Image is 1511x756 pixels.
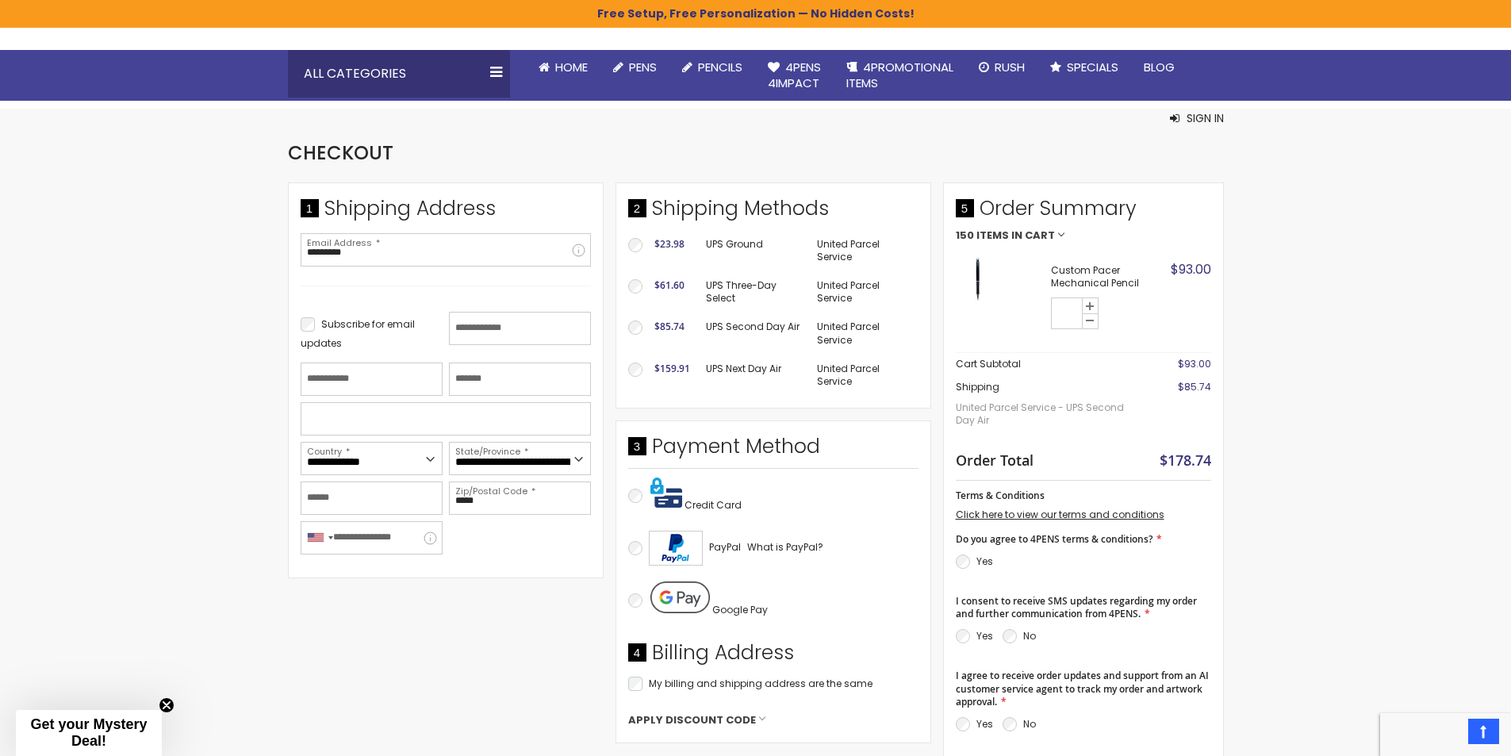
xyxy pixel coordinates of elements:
span: $159.91 [654,362,690,375]
span: $85.74 [654,320,685,333]
span: Do you agree to 4PENS terms & conditions? [956,532,1152,546]
label: No [1023,629,1036,643]
span: Pens [629,59,657,75]
a: What is PayPal? [747,538,823,557]
a: Specials [1037,50,1131,85]
div: Get your Mystery Deal!Close teaser [16,710,162,756]
span: Home [555,59,588,75]
img: Pay with credit card [650,477,682,508]
label: Yes [976,555,993,568]
a: 4Pens4impact [755,50,834,102]
a: Blog [1131,50,1187,85]
span: $178.74 [1160,451,1211,470]
img: Custom Pacer Mechanical Pencil-Black [956,257,999,301]
img: Acceptance Mark [649,531,703,566]
span: $85.74 [1178,380,1211,393]
span: Shipping [956,380,999,393]
span: Specials [1067,59,1118,75]
td: UPS Ground [698,230,810,271]
span: Subscribe for email updates [301,317,415,350]
iframe: Google Customer Reviews [1380,713,1511,756]
span: Terms & Conditions [956,489,1045,502]
span: Pencils [698,59,742,75]
button: Sign In [1170,110,1224,126]
label: Yes [976,717,993,731]
span: Rush [995,59,1025,75]
td: UPS Three-Day Select [698,271,810,313]
span: PayPal [709,540,741,554]
td: UPS Next Day Air [698,355,810,396]
label: No [1023,717,1036,731]
div: All Categories [288,50,510,98]
span: $23.98 [654,237,685,251]
span: I agree to receive order updates and support from an AI customer service agent to track my order ... [956,669,1209,708]
span: Blog [1144,59,1175,75]
img: Pay with Google Pay [650,581,710,613]
a: 4PROMOTIONALITEMS [834,50,966,102]
strong: Order Total [956,448,1034,470]
span: My billing and shipping address are the same [649,677,872,690]
td: United Parcel Service [809,230,918,271]
span: Checkout [288,140,393,166]
span: Apply Discount Code [628,713,756,727]
th: Cart Subtotal [956,353,1139,376]
span: What is PayPal? [747,540,823,554]
div: Billing Address [628,639,918,674]
span: $93.00 [1171,260,1211,278]
div: United States: +1 [301,522,338,554]
td: UPS Second Day Air [698,313,810,354]
span: Items in Cart [976,230,1055,241]
td: United Parcel Service [809,271,918,313]
div: Shipping Address [301,195,591,230]
a: Home [526,50,600,85]
td: United Parcel Service [809,313,918,354]
strong: Custom Pacer Mechanical Pencil [1051,264,1167,290]
a: Pens [600,50,669,85]
span: Order Summary [956,195,1211,230]
a: Pencils [669,50,755,85]
span: 150 [956,230,974,241]
div: Shipping Methods [628,195,918,230]
label: Yes [976,629,993,643]
span: $61.60 [654,278,685,292]
span: Sign In [1187,110,1224,126]
a: Rush [966,50,1037,85]
div: Payment Method [628,433,918,468]
span: 4Pens 4impact [768,59,821,91]
button: Close teaser [159,697,174,713]
span: $93.00 [1178,357,1211,370]
span: Get your Mystery Deal! [30,716,147,749]
a: Click here to view our terms and conditions [956,508,1164,521]
span: United Parcel Service - UPS Second Day Air [956,393,1139,435]
span: 4PROMOTIONAL ITEMS [846,59,953,91]
span: Google Pay [712,603,768,616]
span: I consent to receive SMS updates regarding my order and further communication from 4PENS. [956,594,1197,620]
span: Credit Card [685,498,742,512]
td: United Parcel Service [809,355,918,396]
